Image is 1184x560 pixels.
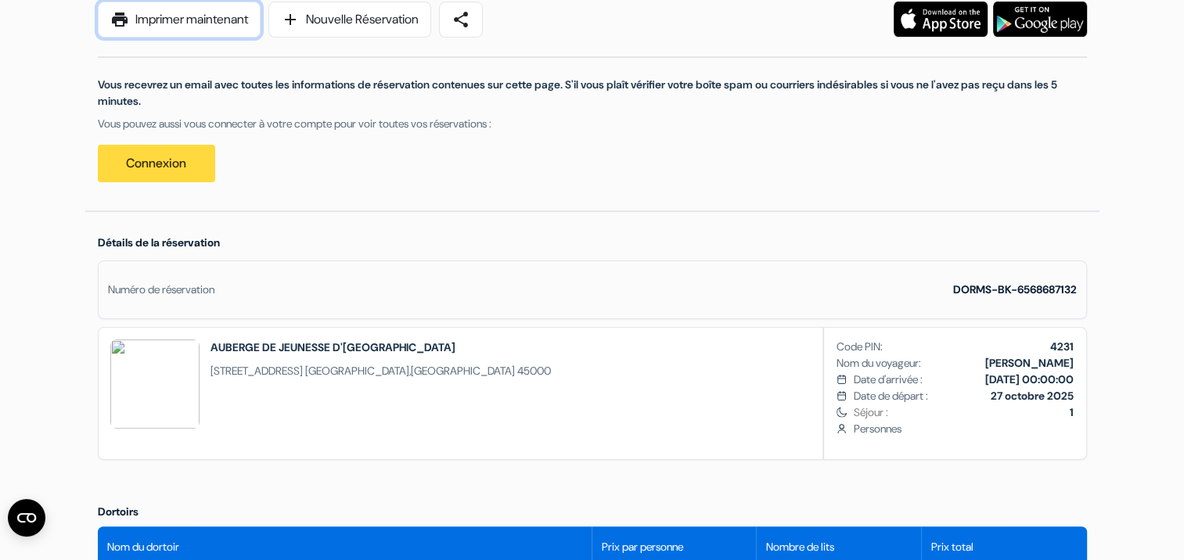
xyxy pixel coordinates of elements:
[931,539,973,555] span: Prix total
[211,363,551,379] span: ,
[98,116,1087,132] p: Vous pouvez aussi vous connecter à votre compte pour voir toutes vos réservations :
[305,364,409,378] span: [GEOGRAPHIC_DATA]
[211,364,303,378] span: [STREET_ADDRESS]
[98,235,220,249] span: Détails de la réservation
[837,355,921,372] span: Nom du voyageur:
[98,2,261,38] a: printImprimer maintenant
[853,404,1073,421] span: Séjour :
[211,339,551,355] h2: AUBERGE DE JEUNESSE D'[GEOGRAPHIC_DATA]
[991,389,1074,403] b: 27 octobre 2025
[98,145,215,182] a: Connexion
[98,504,139,519] span: Dortoirs
[110,339,200,429] img: UjRZZw46U2gGMVQy
[98,77,1087,109] p: Vous recevrez un email avec toutes les informations de réservation contenues sur cette page. S'il...
[8,499,45,537] button: CMP-Widget öffnen
[268,2,431,38] a: addNouvelle Réservation
[766,539,834,555] span: Nombre de lits
[281,10,300,29] span: add
[985,372,1074,386] b: [DATE] 00:00:00
[993,2,1087,37] img: Téléchargez l'application gratuite
[837,339,883,355] span: Code PIN:
[107,539,179,555] span: Nom du dortoir
[894,2,988,37] img: Téléchargez l'application gratuite
[602,539,683,555] span: Prix par personne
[108,282,214,298] div: Numéro de réservation
[110,10,129,29] span: print
[411,364,515,378] span: [GEOGRAPHIC_DATA]
[439,2,483,38] a: share
[985,356,1074,370] b: [PERSON_NAME]
[953,282,1077,296] strong: DORMS-BK-6568687132
[853,421,1073,437] span: Personnes
[853,388,927,404] span: Date de départ :
[517,364,551,378] span: 45000
[853,372,922,388] span: Date d'arrivée :
[1050,339,1074,354] b: 4231
[1070,405,1074,419] b: 1
[452,10,470,29] span: share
